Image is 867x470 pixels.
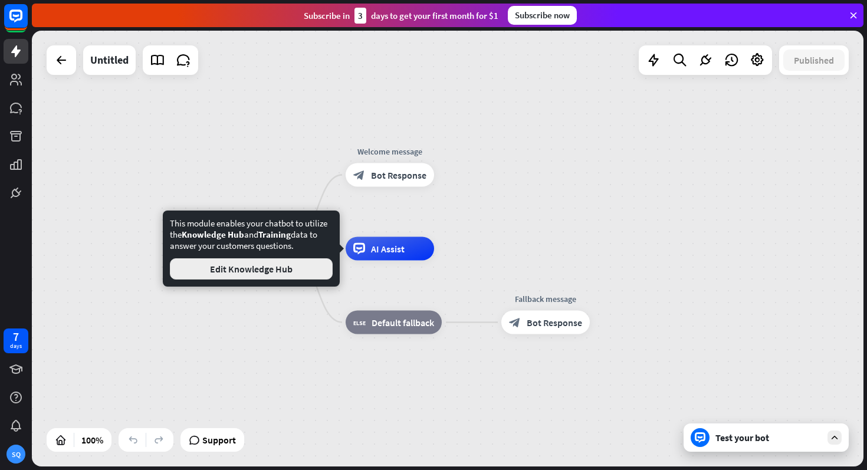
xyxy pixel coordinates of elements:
[371,169,426,181] span: Bot Response
[90,45,129,75] div: Untitled
[10,342,22,350] div: days
[371,243,405,255] span: AI Assist
[353,169,365,181] i: block_bot_response
[715,432,822,443] div: Test your bot
[78,430,107,449] div: 100%
[527,317,582,328] span: Bot Response
[6,445,25,464] div: SQ
[372,317,434,328] span: Default fallback
[182,229,244,240] span: Knowledge Hub
[353,317,366,328] i: block_fallback
[258,229,291,240] span: Training
[354,8,366,24] div: 3
[783,50,845,71] button: Published
[337,146,443,157] div: Welcome message
[304,8,498,24] div: Subscribe in days to get your first month for $1
[492,293,599,305] div: Fallback message
[13,331,19,342] div: 7
[508,6,577,25] div: Subscribe now
[170,218,333,280] div: This module enables your chatbot to utilize the and data to answer your customers questions.
[170,258,333,280] button: Edit Knowledge Hub
[509,317,521,328] i: block_bot_response
[4,328,28,353] a: 7 days
[202,430,236,449] span: Support
[9,5,45,40] button: Open LiveChat chat widget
